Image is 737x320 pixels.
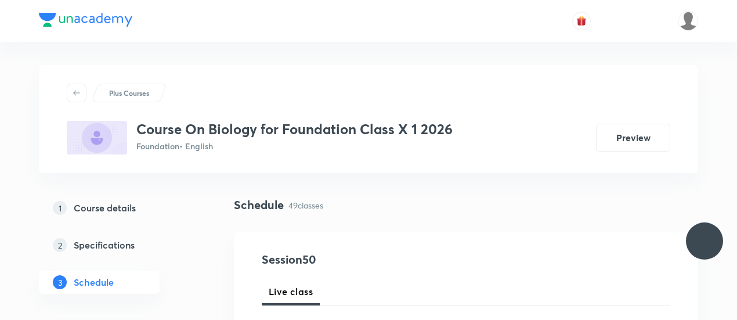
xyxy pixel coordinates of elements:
[39,233,197,257] a: 2Specifications
[53,201,67,215] p: 1
[576,16,587,26] img: avatar
[136,140,453,152] p: Foundation • English
[269,285,313,299] span: Live class
[234,196,284,214] h4: Schedule
[39,13,132,27] img: Company Logo
[262,251,474,268] h4: Session 50
[572,12,591,30] button: avatar
[39,13,132,30] a: Company Logo
[74,238,135,252] h5: Specifications
[596,124,670,152] button: Preview
[136,121,453,138] h3: Course On Biology for Foundation Class X 1 2026
[288,199,323,211] p: 49 classes
[678,11,698,31] img: P Antony
[39,196,197,220] a: 1Course details
[53,275,67,289] p: 3
[53,238,67,252] p: 2
[698,234,711,248] img: ttu
[67,121,127,154] img: C357F34E-3CFD-4D4E-B813-6D794DB487B6_plus.png
[74,275,114,289] h5: Schedule
[109,88,149,98] p: Plus Courses
[74,201,136,215] h5: Course details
